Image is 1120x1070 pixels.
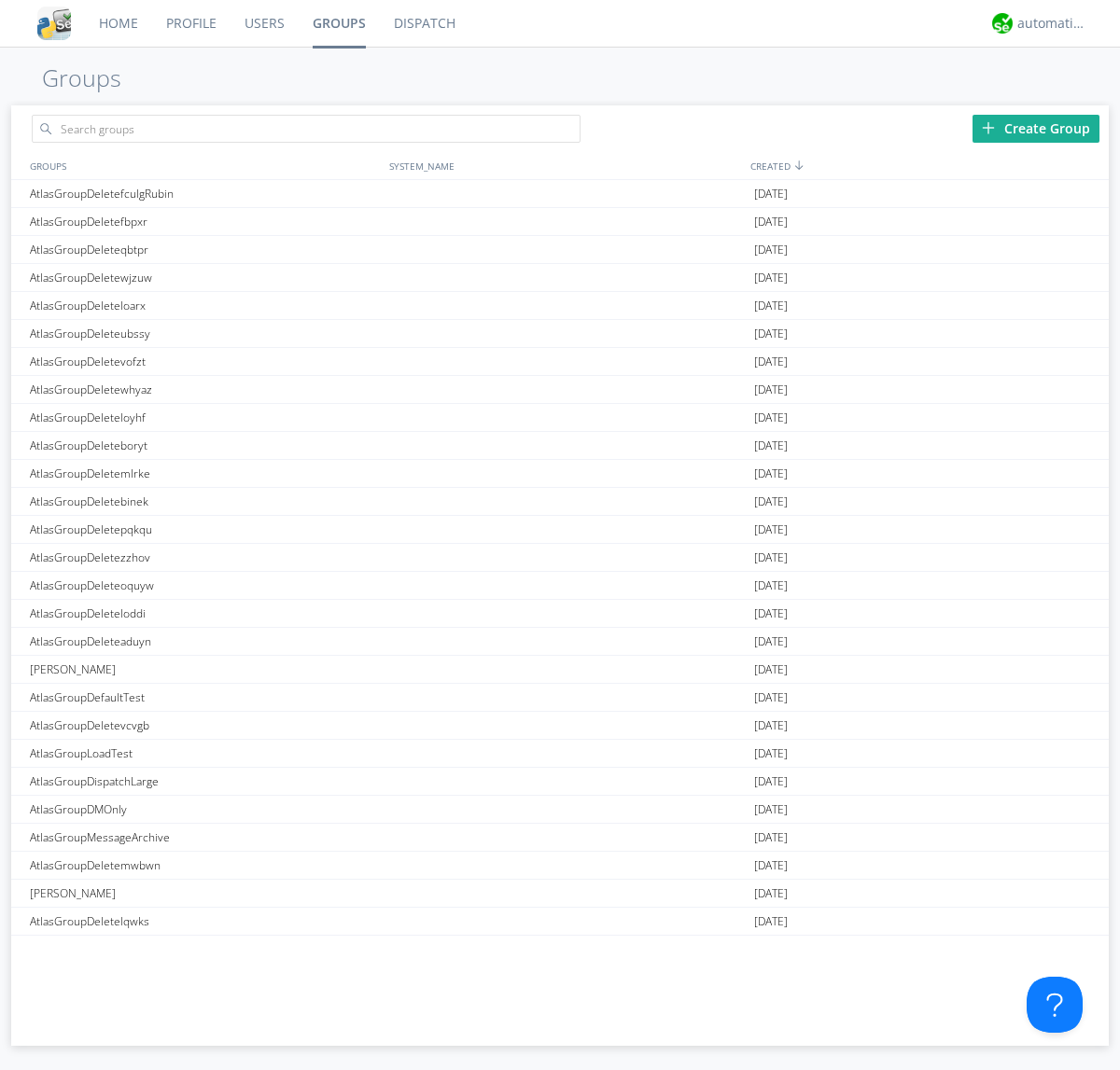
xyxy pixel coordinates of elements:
div: AtlasGroupDeleteloddi [25,600,385,627]
a: AtlasGroupDeleteoquyw[DATE] [11,572,1109,600]
div: [PERSON_NAME] [25,656,385,683]
a: AtlasGroupDeletefbpxr[DATE] [11,208,1109,236]
span: [DATE] [754,348,788,376]
a: AtlasGroupLoadTest[DATE] [11,740,1109,768]
div: automation+atlas [1017,14,1087,33]
span: [DATE] [754,936,788,964]
span: [DATE] [754,880,788,908]
span: [DATE] [754,824,788,852]
a: AtlasGroupDeletevofzt[DATE] [11,348,1109,376]
div: AtlasGroupDispatchLarge [25,768,385,795]
span: [DATE] [754,600,788,628]
span: [DATE] [754,516,788,544]
div: AtlasGroupMessageArchive [25,824,385,851]
span: [DATE] [754,404,788,432]
a: AtlasGroupMessageArchive[DATE] [11,824,1109,852]
span: [DATE] [754,320,788,348]
a: AtlasGroupDefaultTest[DATE] [11,684,1109,712]
div: AtlasGroupLoadTest [25,740,385,767]
span: [DATE] [754,544,788,572]
a: AtlasGroupDeletemwbwn[DATE] [11,852,1109,880]
span: [DATE] [754,908,788,936]
div: CREATED [746,152,1109,179]
div: AtlasGroupDeleteoquyw [25,572,385,599]
a: AtlasGroupDeletewjzuw[DATE] [11,264,1109,292]
span: [DATE] [754,628,788,656]
div: AtlasGroupDeletefbpxr [25,208,385,235]
a: AtlasGroupDeleteboryt[DATE] [11,432,1109,460]
img: plus.svg [982,121,995,134]
div: AtlasGroupDeletewhyaz [25,376,385,403]
a: AtlasGroupDeletelqwks[DATE] [11,908,1109,936]
a: [PERSON_NAME][DATE] [11,880,1109,908]
a: AtlasGroupDeletefculgRubin[DATE] [11,180,1109,208]
div: SYSTEM_NAME [385,152,746,179]
a: AtlasGroupDeletebinek[DATE] [11,488,1109,516]
a: AtlasGroupDeletepqkqu[DATE] [11,516,1109,544]
span: [DATE] [754,236,788,264]
div: AtlasGroupDeleteboryt [25,432,385,459]
div: AtlasGroupDeletewjzuw [25,264,385,291]
a: AtlasGroupDeleteloarx[DATE] [11,292,1109,320]
a: AtlasGroupDeletezzhov[DATE] [11,544,1109,572]
a: AtlasGroupDeleteubssy[DATE] [11,320,1109,348]
div: AtlasGroupDeletevcvgb [25,712,385,739]
span: [DATE] [754,488,788,516]
a: AtlasGroupDispatchLarge[DATE] [11,768,1109,796]
div: AtlasGroupDefaultTest [25,684,385,711]
span: [DATE] [754,852,788,880]
span: [DATE] [754,432,788,460]
div: AtlasGroupDMOnly [25,796,385,823]
div: AtlasGroupDeletevofzt [25,348,385,375]
div: AtlasGroupDeleteqbtpr [25,236,385,263]
span: [DATE] [754,208,788,236]
div: [PERSON_NAME] [25,880,385,907]
span: [DATE] [754,264,788,292]
iframe: Toggle Customer Support [1027,977,1083,1033]
div: AtlasGroupDeletelqwks [25,908,385,935]
span: [DATE] [754,796,788,824]
span: [DATE] [754,292,788,320]
span: [DATE] [754,656,788,684]
div: AtlasGroupDeleteloyhf [25,404,385,431]
div: GROUPS [25,152,380,179]
span: [DATE] [754,768,788,796]
div: AtlasGroupDeletevtmhi [25,936,385,963]
input: Search groups [32,115,581,143]
div: AtlasGroupDeletezzhov [25,544,385,571]
a: AtlasGroupDMOnly[DATE] [11,796,1109,824]
div: AtlasGroupDeletepqkqu [25,516,385,543]
a: AtlasGroupDeleteaduyn[DATE] [11,628,1109,656]
div: Create Group [973,115,1099,143]
span: [DATE] [754,180,788,208]
a: AtlasGroupDeletevtmhi[DATE] [11,936,1109,964]
div: AtlasGroupDeletefculgRubin [25,180,385,207]
span: [DATE] [754,684,788,712]
div: AtlasGroupDeleteaduyn [25,628,385,655]
img: cddb5a64eb264b2086981ab96f4c1ba7 [37,7,71,40]
span: [DATE] [754,376,788,404]
div: AtlasGroupDeletebinek [25,488,385,515]
a: AtlasGroupDeleteloddi[DATE] [11,600,1109,628]
div: AtlasGroupDeleteubssy [25,320,385,347]
a: AtlasGroupDeletewhyaz[DATE] [11,376,1109,404]
span: [DATE] [754,712,788,740]
a: AtlasGroupDeleteloyhf[DATE] [11,404,1109,432]
span: [DATE] [754,460,788,488]
a: AtlasGroupDeletevcvgb[DATE] [11,712,1109,740]
div: AtlasGroupDeleteloarx [25,292,385,319]
span: [DATE] [754,572,788,600]
img: d2d01cd9b4174d08988066c6d424eccd [992,13,1013,34]
a: AtlasGroupDeletemlrke[DATE] [11,460,1109,488]
div: AtlasGroupDeletemlrke [25,460,385,487]
a: AtlasGroupDeleteqbtpr[DATE] [11,236,1109,264]
span: [DATE] [754,740,788,768]
div: AtlasGroupDeletemwbwn [25,852,385,879]
a: [PERSON_NAME][DATE] [11,656,1109,684]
